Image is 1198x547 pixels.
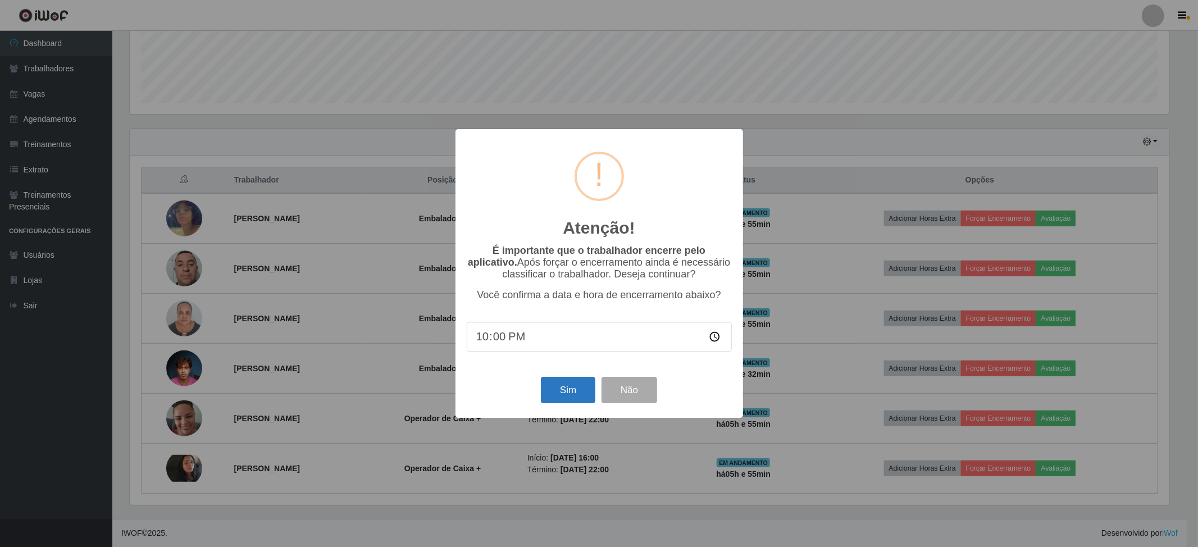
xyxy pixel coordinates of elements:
[541,377,595,403] button: Sim
[563,218,635,238] h2: Atenção!
[467,245,732,280] p: Após forçar o encerramento ainda é necessário classificar o trabalhador. Deseja continuar?
[467,289,732,301] p: Você confirma a data e hora de encerramento abaixo?
[602,377,657,403] button: Não
[468,245,705,268] b: É importante que o trabalhador encerre pelo aplicativo.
